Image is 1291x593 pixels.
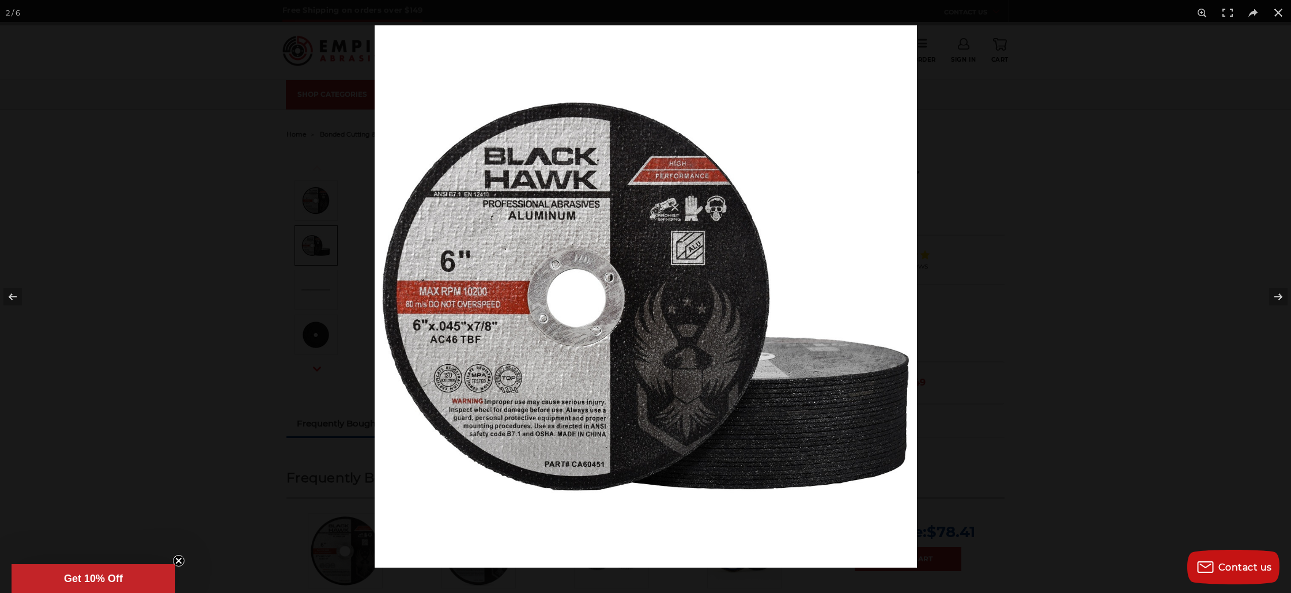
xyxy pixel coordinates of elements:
span: Contact us [1218,562,1272,573]
button: Next (arrow right) [1251,268,1291,326]
img: CA60451.B2__58609.1570197228.jpg [375,25,917,568]
span: Get 10% Off [64,573,123,584]
div: Get 10% OffClose teaser [12,564,175,593]
button: Contact us [1187,550,1279,584]
button: Close teaser [173,555,184,566]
